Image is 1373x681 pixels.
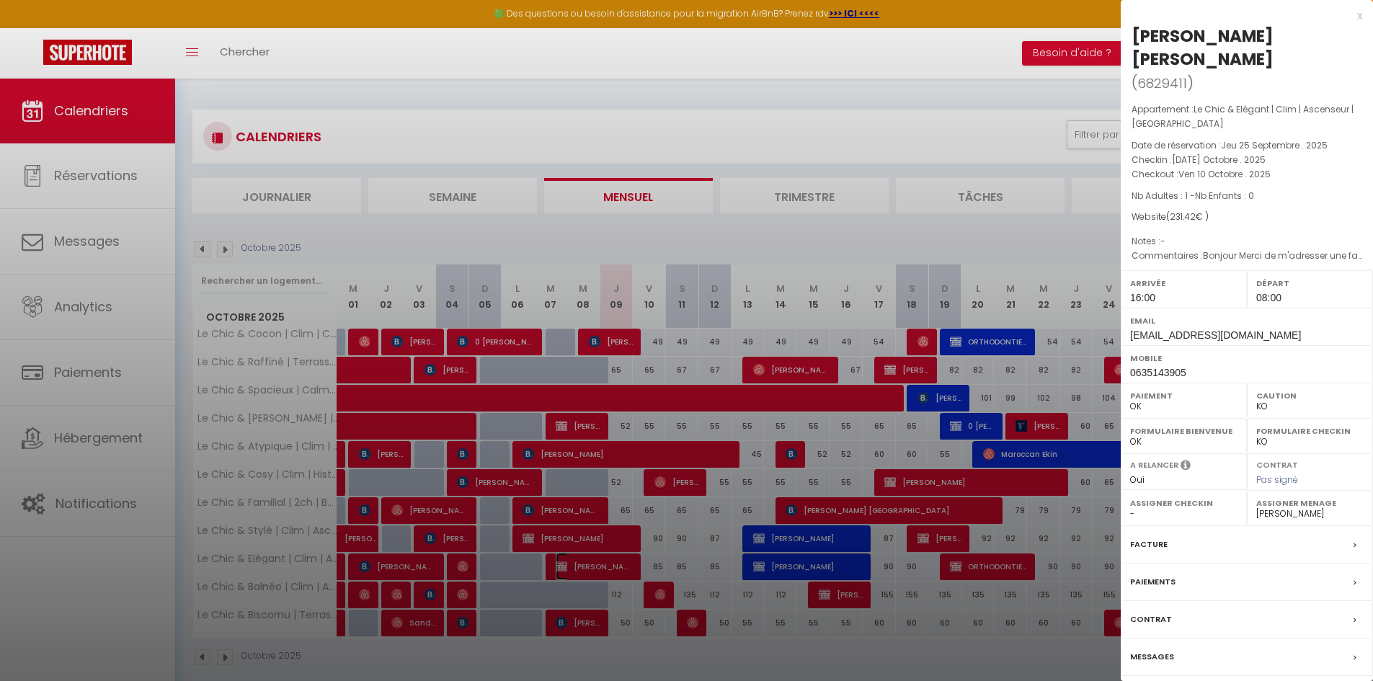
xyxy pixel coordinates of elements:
p: Date de réservation : [1132,138,1362,153]
label: Arrivée [1130,276,1238,290]
div: [PERSON_NAME] [PERSON_NAME] [1132,25,1362,71]
span: Jeu 25 Septembre . 2025 [1221,139,1328,151]
p: Commentaires : [1132,249,1362,263]
span: - [1160,235,1165,247]
label: Paiements [1130,574,1176,589]
span: Le Chic & Elégant | Clim | Ascenseur | [GEOGRAPHIC_DATA] [1132,103,1354,130]
span: Ven 10 Octobre . 2025 [1178,168,1271,180]
label: Formulaire Checkin [1256,424,1364,438]
p: Checkout : [1132,167,1362,182]
label: Départ [1256,276,1364,290]
label: Formulaire Bienvenue [1130,424,1238,438]
div: x [1121,7,1362,25]
span: [EMAIL_ADDRESS][DOMAIN_NAME] [1130,329,1301,341]
span: Nb Adultes : 1 - [1132,190,1254,202]
label: Caution [1256,388,1364,403]
label: Assigner Menage [1256,496,1364,510]
span: Pas signé [1256,473,1298,486]
label: Facture [1130,537,1168,552]
span: Nb Enfants : 0 [1195,190,1254,202]
label: Paiement [1130,388,1238,403]
span: 08:00 [1256,292,1281,303]
label: A relancer [1130,459,1178,471]
span: 6829411 [1137,74,1187,92]
p: Checkin : [1132,153,1362,167]
label: Contrat [1130,612,1172,627]
span: ( ) [1132,73,1194,93]
span: 16:00 [1130,292,1155,303]
span: [DATE] Octobre . 2025 [1172,153,1266,166]
p: Appartement : [1132,102,1362,131]
label: Mobile [1130,351,1364,365]
i: Sélectionner OUI si vous souhaiter envoyer les séquences de messages post-checkout [1181,459,1191,475]
span: 0635143905 [1130,367,1186,378]
div: Website [1132,210,1362,224]
span: 231.42 [1170,210,1196,223]
label: Email [1130,313,1364,328]
p: Notes : [1132,234,1362,249]
label: Contrat [1256,459,1298,468]
span: ( € ) [1166,210,1209,223]
label: Assigner Checkin [1130,496,1238,510]
label: Messages [1130,649,1174,664]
